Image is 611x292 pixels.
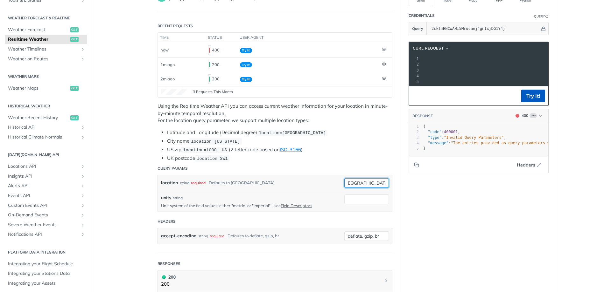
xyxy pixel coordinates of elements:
[517,162,535,168] span: Headers
[158,166,188,171] div: Query Params
[521,90,545,102] button: Try It!
[409,129,419,135] div: 2
[70,37,79,42] span: get
[80,135,85,140] button: Show subpages for Historical Climate Normals
[80,203,85,208] button: Show subpages for Custom Events API
[8,85,69,92] span: Weather Maps
[240,62,252,67] span: Try It!
[8,231,79,238] span: Notifications API
[161,281,176,288] p: 200
[8,173,79,180] span: Insights API
[516,114,519,118] span: 400
[206,33,237,43] th: status
[5,132,87,142] a: Historical Climate NormalsShow subpages for Historical Climate Normals
[208,74,235,85] div: 200
[411,45,452,51] button: cURL Request
[209,77,210,82] span: 200
[167,129,392,136] li: Latitude and Longitude (Decimal degree)
[409,56,420,62] div: 1
[428,22,540,35] input: apikey
[522,113,528,119] div: 400
[540,25,547,32] button: Hide
[80,232,85,237] button: Show subpages for Notifications API
[158,23,193,29] div: Recent Requests
[428,141,448,145] span: "message"
[409,13,435,18] div: Credentials
[512,112,545,119] button: 400400Log
[158,261,180,267] div: Responses
[409,135,419,140] div: 3
[409,67,420,73] div: 3
[280,146,301,153] a: ISO-3166
[191,139,240,144] span: location=[US_STATE]
[5,259,87,269] a: Integrating your Flight Schedule
[413,45,444,51] span: cURL Request
[209,178,275,187] div: Defaults to [GEOGRAPHIC_DATA]
[8,163,79,170] span: Locations API
[5,191,87,200] a: Events APIShow subpages for Events API
[409,146,419,151] div: 5
[161,231,197,241] label: accept-encoding
[70,86,79,91] span: get
[80,57,85,62] button: Show subpages for Weather on Routes
[423,146,425,151] span: }
[161,274,389,288] button: 200 200200
[530,113,537,118] span: Log
[428,135,441,140] span: "type"
[191,178,206,187] div: required
[259,131,326,135] span: location=[GEOGRAPHIC_DATA]
[167,155,392,162] li: UK postcode
[5,35,87,44] a: Realtime Weatherget
[5,279,87,288] a: Integrating your Assets
[409,124,419,129] div: 1
[8,134,79,140] span: Historical Climate Normals
[158,219,176,224] div: Headers
[183,148,227,153] span: location=10001 US
[160,76,175,81] span: 2m ago
[5,162,87,171] a: Locations APIShow subpages for Locations API
[158,103,392,124] p: Using the Realtime Weather API you can access current weather information for your location in mi...
[228,231,279,241] div: Defaults to deflate, gzip, br
[8,27,69,33] span: Weather Forecast
[160,47,169,52] span: now
[208,45,235,56] div: 400
[5,210,87,220] a: On-Demand EventsShow subpages for On-Demand Events
[444,130,458,134] span: 400001
[5,25,87,35] a: Weather Forecastget
[70,115,79,120] span: get
[8,222,79,228] span: Severe Weather Events
[237,33,379,43] th: user agent
[409,73,420,79] div: 4
[8,270,85,277] span: Integrating your Stations Data
[161,89,186,95] canvas: Line Graph
[161,178,178,187] label: location
[423,130,460,134] span: : ,
[209,62,210,67] span: 200
[534,14,545,19] div: Query
[5,249,87,255] h2: Platform DATA integration
[412,26,423,31] span: Query
[209,48,210,53] span: 400
[409,62,420,67] div: 2
[80,193,85,198] button: Show subpages for Events API
[80,47,85,52] button: Show subpages for Weather Timelines
[5,220,87,230] a: Severe Weather EventsShow subpages for Severe Weather Events
[409,79,420,85] div: 5
[5,15,87,21] h2: Weather Forecast & realtime
[158,33,206,43] th: time
[80,222,85,227] button: Show subpages for Severe Weather Events
[5,113,87,123] a: Weather Recent Historyget
[8,212,79,218] span: On-Demand Events
[5,74,87,79] h2: Weather Maps
[210,231,224,241] div: required
[8,46,79,52] span: Weather Timelines
[409,140,419,146] div: 4
[160,62,175,67] span: 1m ago
[161,274,176,281] div: 200
[161,203,335,208] p: Unit system of the field values, either "metric" or "imperial" - see
[8,261,85,267] span: Integrating your Flight Schedule
[161,194,171,201] label: units
[409,22,427,35] button: Query
[198,231,208,241] div: string
[80,174,85,179] button: Show subpages for Insights API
